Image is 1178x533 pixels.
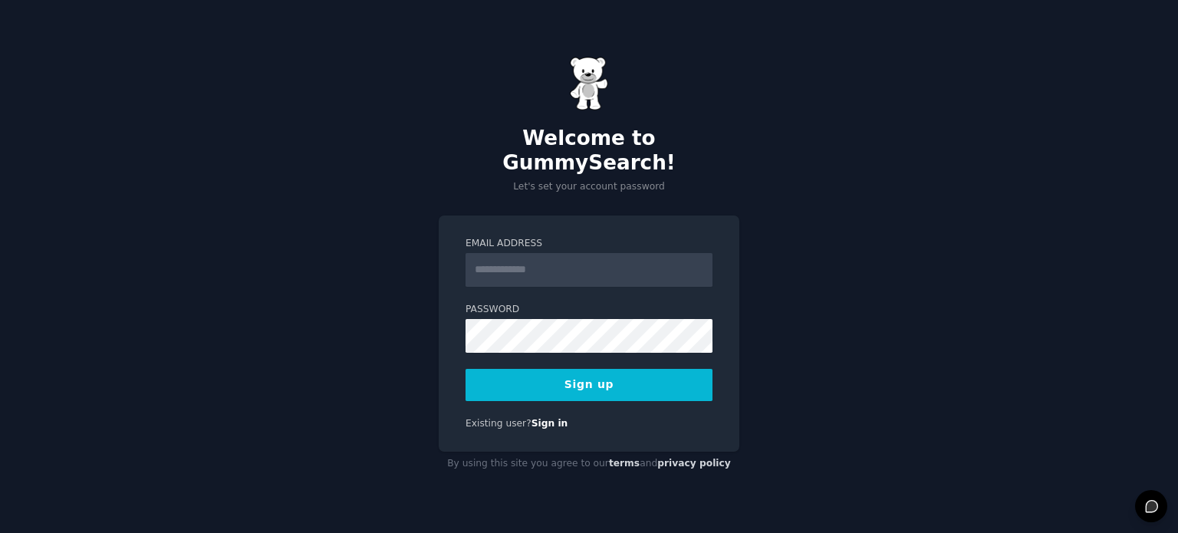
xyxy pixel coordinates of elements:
a: privacy policy [657,458,731,469]
img: Gummy Bear [570,57,608,110]
label: Password [466,303,712,317]
p: Let's set your account password [439,180,739,194]
span: Existing user? [466,418,531,429]
button: Sign up [466,369,712,401]
a: terms [609,458,640,469]
div: By using this site you agree to our and [439,452,739,476]
label: Email Address [466,237,712,251]
a: Sign in [531,418,568,429]
h2: Welcome to GummySearch! [439,127,739,175]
